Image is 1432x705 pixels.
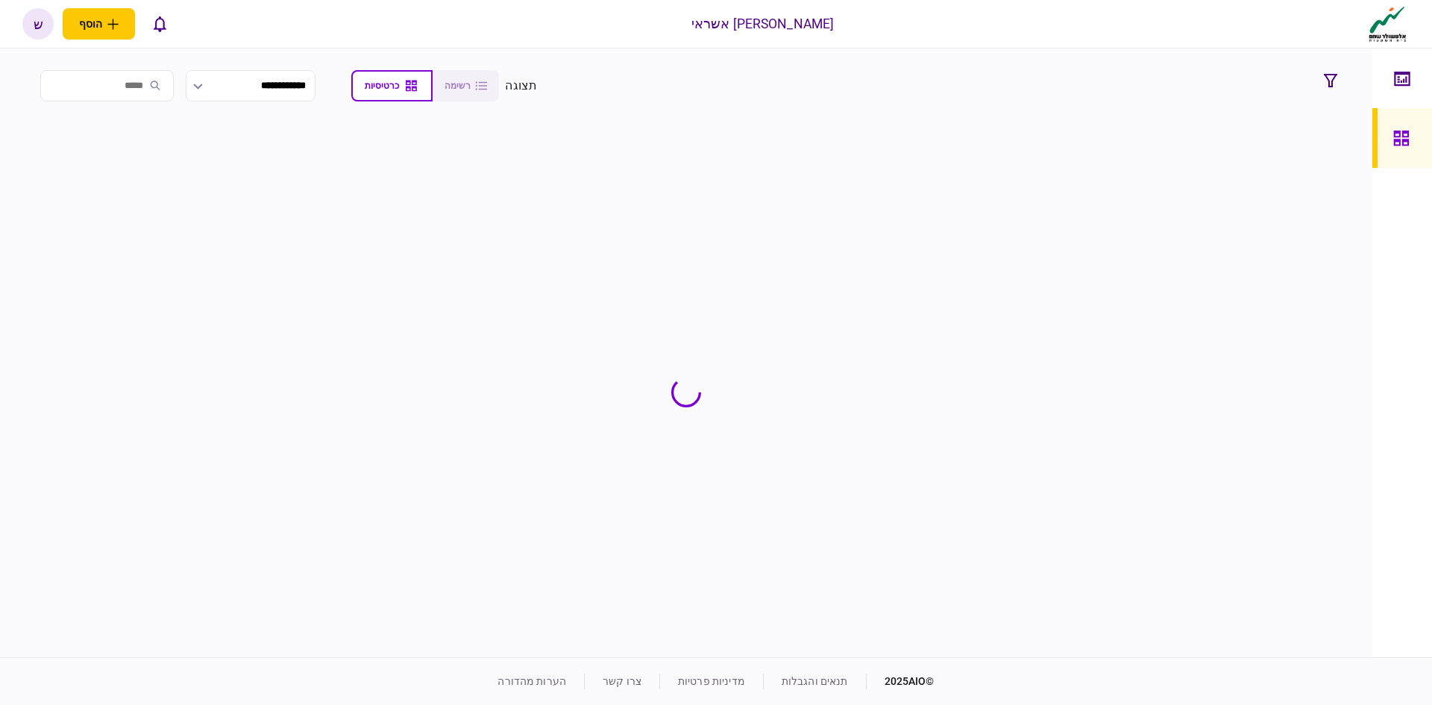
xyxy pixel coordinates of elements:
button: פתח תפריט להוספת לקוח [63,8,135,40]
span: כרטיסיות [365,81,399,91]
div: [PERSON_NAME] אשראי [691,14,835,34]
a: צרו קשר [603,675,641,687]
div: תצוגה [505,77,537,95]
a: תנאים והגבלות [782,675,848,687]
span: רשימה [445,81,471,91]
a: מדיניות פרטיות [678,675,745,687]
div: © 2025 AIO [866,674,935,689]
button: פתח רשימת התראות [144,8,175,40]
a: הערות מהדורה [497,675,566,687]
button: רשימה [433,70,499,101]
button: כרטיסיות [351,70,433,101]
button: ש [22,8,54,40]
img: client company logo [1366,5,1410,43]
